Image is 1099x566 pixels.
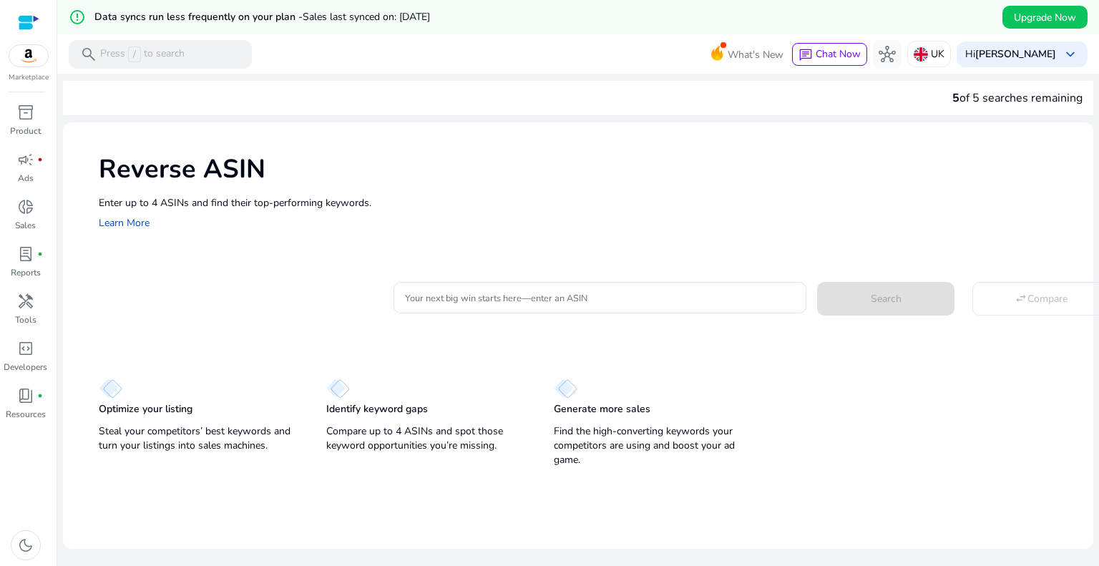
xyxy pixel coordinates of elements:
span: / [128,47,141,62]
span: Upgrade Now [1014,10,1076,25]
b: [PERSON_NAME] [975,47,1056,61]
span: dark_mode [17,537,34,554]
p: Steal your competitors’ best keywords and turn your listings into sales machines. [99,424,298,453]
p: Optimize your listing [99,402,192,416]
mat-icon: error_outline [69,9,86,26]
a: Learn More [99,216,150,230]
p: Press to search [100,47,185,62]
img: diamond.svg [326,379,350,399]
span: code_blocks [17,340,34,357]
span: fiber_manual_record [37,393,43,399]
img: diamond.svg [99,379,122,399]
span: handyman [17,293,34,310]
span: hub [879,46,896,63]
img: diamond.svg [554,379,577,399]
div: of 5 searches remaining [952,89,1083,107]
span: search [80,46,97,63]
span: 5 [952,90,959,106]
p: Product [10,125,41,137]
span: lab_profile [17,245,34,263]
button: hub [873,40,902,69]
p: Generate more sales [554,402,650,416]
p: Hi [965,49,1056,59]
span: fiber_manual_record [37,251,43,257]
span: chat [798,48,813,62]
p: Ads [18,172,34,185]
span: book_4 [17,387,34,404]
p: Identify keyword gaps [326,402,428,416]
p: Reports [11,266,41,279]
p: Enter up to 4 ASINs and find their top-performing keywords. [99,195,1079,210]
p: Marketplace [9,72,49,83]
p: Resources [6,408,46,421]
p: Find the high-converting keywords your competitors are using and boost your ad game. [554,424,753,467]
p: Tools [15,313,36,326]
p: UK [931,42,944,67]
span: What's New [728,42,783,67]
button: chatChat Now [792,43,867,66]
button: Upgrade Now [1002,6,1088,29]
p: Sales [15,219,36,232]
img: amazon.svg [9,45,48,67]
span: keyboard_arrow_down [1062,46,1079,63]
h5: Data syncs run less frequently on your plan - [94,11,430,24]
span: fiber_manual_record [37,157,43,162]
span: Chat Now [816,47,861,61]
p: Developers [4,361,47,374]
span: campaign [17,151,34,168]
p: Compare up to 4 ASINs and spot those keyword opportunities you’re missing. [326,424,525,453]
span: donut_small [17,198,34,215]
img: uk.svg [914,47,928,62]
h1: Reverse ASIN [99,154,1079,185]
span: Sales last synced on: [DATE] [303,10,430,24]
span: inventory_2 [17,104,34,121]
